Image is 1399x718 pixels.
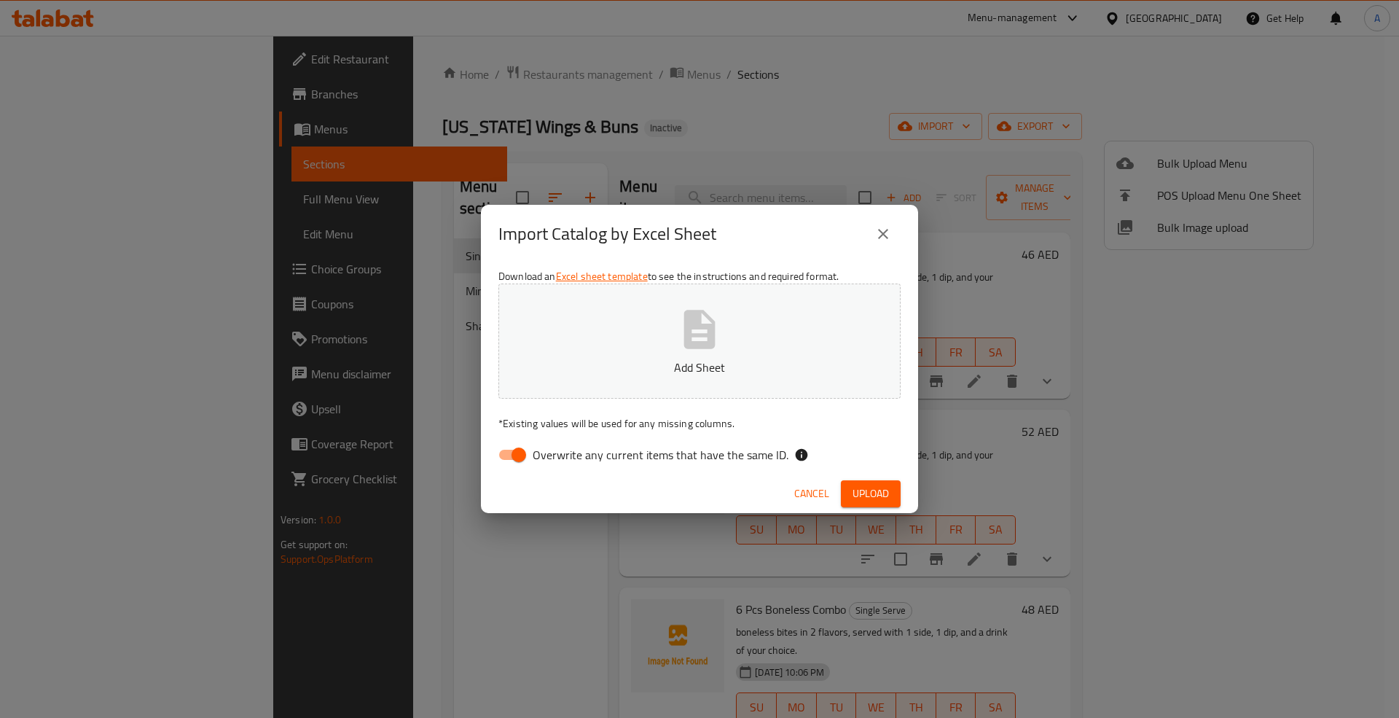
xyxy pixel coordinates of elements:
[498,284,901,399] button: Add Sheet
[841,480,901,507] button: Upload
[794,485,829,503] span: Cancel
[498,416,901,431] p: Existing values will be used for any missing columns.
[498,222,716,246] h2: Import Catalog by Excel Sheet
[794,448,809,462] svg: If the overwrite option isn't selected, then the items that match an existing ID will be ignored ...
[556,267,648,286] a: Excel sheet template
[866,216,901,251] button: close
[533,446,788,464] span: Overwrite any current items that have the same ID.
[853,485,889,503] span: Upload
[521,359,878,376] p: Add Sheet
[788,480,835,507] button: Cancel
[481,263,918,475] div: Download an to see the instructions and required format.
